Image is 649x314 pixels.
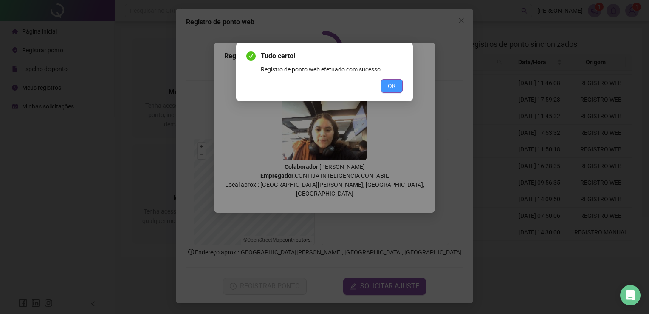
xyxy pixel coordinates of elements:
[261,65,403,74] div: Registro de ponto web efetuado com sucesso.
[388,81,396,91] span: OK
[261,51,403,61] span: Tudo certo!
[381,79,403,93] button: OK
[246,51,256,61] span: check-circle
[620,285,641,305] div: Open Intercom Messenger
